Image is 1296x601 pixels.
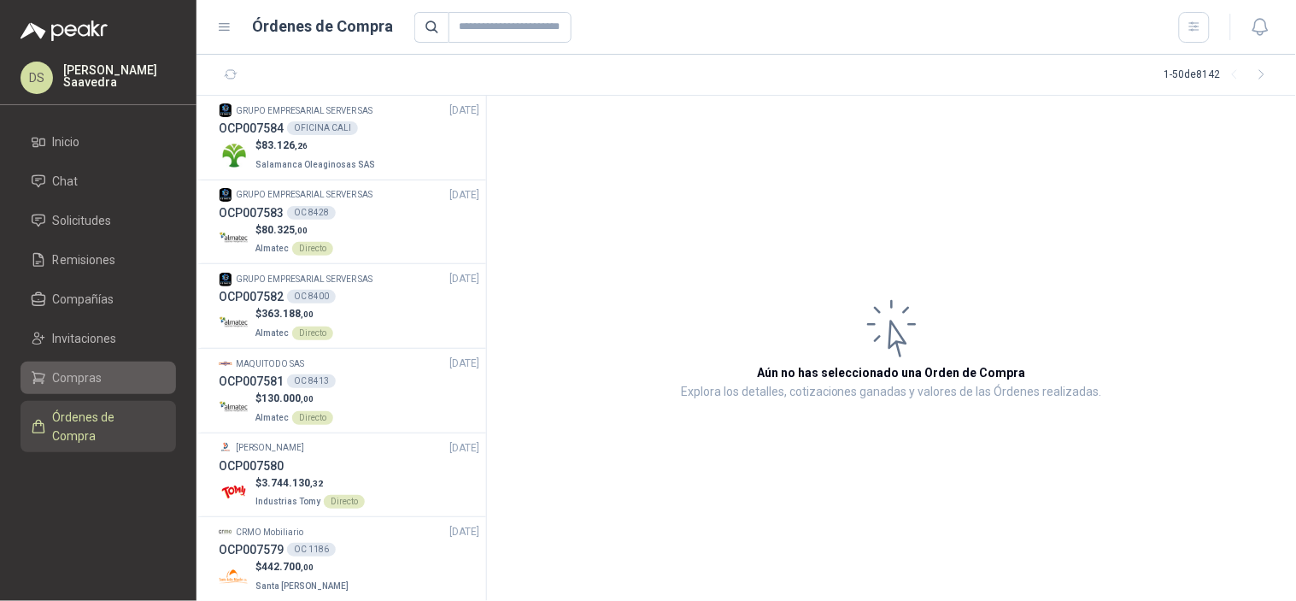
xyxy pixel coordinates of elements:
span: 3.744.130 [261,477,323,489]
a: Compañías [21,283,176,315]
a: Remisiones [21,244,176,276]
div: DS [21,62,53,94]
a: Solicitudes [21,204,176,237]
span: [DATE] [449,356,479,372]
div: Directo [292,411,333,425]
p: CRMO Mobiliario [236,526,303,539]
img: Company Logo [219,309,249,339]
img: Company Logo [219,441,232,455]
div: Directo [292,242,333,256]
span: 83.126 [261,139,308,151]
div: OC 8428 [287,206,336,220]
span: Almatec [255,413,289,422]
span: Santa [PERSON_NAME] [255,581,349,591]
span: Compañías [53,290,114,309]
p: $ [255,559,352,575]
img: Logo peakr [21,21,108,41]
span: ,26 [295,141,308,150]
a: Compras [21,362,176,394]
img: Company Logo [219,140,249,170]
span: Órdenes de Compra [53,408,160,445]
span: ,00 [301,309,314,319]
img: Company Logo [219,526,232,539]
span: Invitaciones [53,329,117,348]
h3: OCP007581 [219,372,284,391]
span: ,32 [310,479,323,488]
div: Directo [324,495,365,509]
a: Company LogoGRUPO EMPRESARIAL SERVER SAS[DATE] OCP007584OFICINA CALICompany Logo$83.126,26Salaman... [219,103,479,173]
span: ,00 [301,563,314,572]
span: [DATE] [449,440,479,457]
img: Company Logo [219,224,249,254]
p: $ [255,391,333,407]
p: GRUPO EMPRESARIAL SERVER SAS [236,104,372,118]
div: Directo [292,327,333,340]
a: Company LogoGRUPO EMPRESARIAL SERVER SAS[DATE] OCP007583OC 8428Company Logo$80.325,00AlmatecDirecto [219,187,479,257]
span: 80.325 [261,224,308,236]
span: Inicio [53,133,80,151]
span: ,00 [295,226,308,235]
p: Explora los detalles, cotizaciones ganadas y valores de las Órdenes realizadas. [681,382,1102,403]
div: OC 8413 [287,374,336,388]
p: $ [255,138,378,154]
div: OC 8400 [287,290,336,303]
span: Remisiones [53,250,116,269]
a: Company LogoMAQUITODO SAS[DATE] OCP007581OC 8413Company Logo$130.000,00AlmatecDirecto [219,356,479,426]
img: Company Logo [219,393,249,423]
div: OC 1186 [287,543,336,557]
p: [PERSON_NAME] [236,441,304,455]
span: [DATE] [449,271,479,287]
span: [DATE] [449,103,479,119]
span: 363.188 [261,308,314,320]
p: $ [255,306,333,322]
h3: OCP007583 [219,203,284,222]
h1: Órdenes de Compra [253,15,394,38]
span: [DATE] [449,187,479,203]
h3: OCP007582 [219,287,284,306]
p: GRUPO EMPRESARIAL SERVER SAS [236,188,372,202]
span: [DATE] [449,524,479,540]
img: Company Logo [219,273,232,286]
a: Company Logo[PERSON_NAME][DATE] OCP007580Company Logo$3.744.130,32Industrias TomyDirecto [219,440,479,510]
span: 130.000 [261,392,314,404]
img: Company Logo [219,103,232,117]
h3: OCP007579 [219,540,284,559]
div: 1 - 50 de 8142 [1164,62,1275,89]
span: ,00 [301,394,314,404]
div: OFICINA CALI [287,121,358,135]
span: Compras [53,368,103,387]
a: Company LogoGRUPO EMPRESARIAL SERVER SAS[DATE] OCP007582OC 8400Company Logo$363.188,00AlmatecDirecto [219,271,479,341]
p: [PERSON_NAME] Saavedra [63,64,176,88]
a: Company LogoCRMO Mobiliario[DATE] OCP007579OC 1186Company Logo$442.700,00Santa [PERSON_NAME] [219,524,479,594]
p: $ [255,475,365,492]
span: Almatec [255,328,289,338]
span: Chat [53,172,79,191]
p: MAQUITODO SAS [236,357,304,371]
p: $ [255,222,333,239]
a: Invitaciones [21,322,176,355]
img: Company Logo [219,478,249,508]
h3: OCP007584 [219,119,284,138]
span: Solicitudes [53,211,112,230]
img: Company Logo [219,562,249,592]
h3: OCP007580 [219,457,284,475]
span: Almatec [255,244,289,253]
img: Company Logo [219,356,232,370]
img: Company Logo [219,188,232,202]
span: Industrias Tomy [255,497,320,506]
span: 442.700 [261,561,314,573]
h3: Aún no has seleccionado una Orden de Compra [758,363,1026,382]
a: Chat [21,165,176,197]
p: GRUPO EMPRESARIAL SERVER SAS [236,273,372,286]
a: Órdenes de Compra [21,401,176,452]
span: Salamanca Oleaginosas SAS [255,160,375,169]
a: Inicio [21,126,176,158]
